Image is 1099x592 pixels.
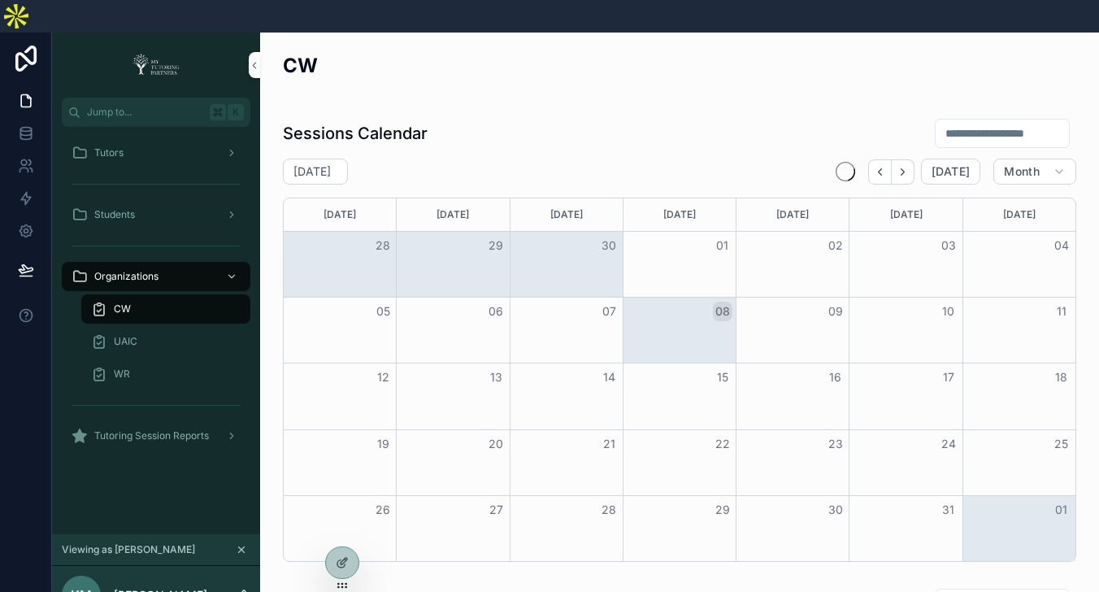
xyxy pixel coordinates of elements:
button: 14 [599,368,619,387]
h2: CW [283,52,318,79]
div: [DATE] [513,198,620,231]
span: WR [114,368,130,381]
span: Month [1004,164,1040,179]
span: Tutors [94,146,124,159]
button: 01 [713,236,732,255]
a: WR [81,359,250,389]
div: Month View [283,198,1076,562]
button: 11 [1052,302,1071,321]
span: K [229,106,242,119]
div: [DATE] [399,198,506,231]
button: 05 [373,302,393,321]
button: 22 [713,434,732,454]
button: 27 [486,500,506,520]
a: UAIC [81,327,250,356]
button: 03 [939,236,958,255]
button: 18 [1052,368,1071,387]
button: 16 [826,368,845,387]
button: 26 [373,500,393,520]
button: 10 [939,302,958,321]
div: [DATE] [286,198,393,231]
div: scrollable content [52,127,260,472]
button: 29 [486,236,506,255]
img: App logo [128,52,185,78]
button: 28 [599,500,619,520]
span: Students [94,208,135,221]
div: [DATE] [966,198,1073,231]
button: 21 [599,434,619,454]
span: Jump to... [87,106,203,119]
a: Tutors [62,138,250,168]
div: [DATE] [626,198,733,231]
h1: Sessions Calendar [283,122,428,145]
button: 25 [1052,434,1071,454]
button: 30 [599,236,619,255]
button: 30 [826,500,845,520]
button: 01 [1052,500,1071,520]
button: 12 [373,368,393,387]
button: 02 [826,236,845,255]
button: 31 [939,500,958,520]
button: Month [993,159,1076,185]
button: 19 [373,434,393,454]
span: Tutoring Session Reports [94,429,209,442]
span: Organizations [94,270,159,283]
button: 04 [1052,236,1071,255]
a: CW [81,294,250,324]
button: 08 [713,302,732,321]
div: [DATE] [852,198,959,231]
button: 24 [939,434,958,454]
button: [DATE] [921,159,980,185]
a: Tutoring Session Reports [62,421,250,451]
a: Organizations [62,262,250,291]
button: 17 [939,368,958,387]
button: 20 [486,434,506,454]
button: 09 [826,302,845,321]
div: [DATE] [739,198,846,231]
button: 07 [599,302,619,321]
h2: [DATE] [293,163,331,180]
button: 23 [826,434,845,454]
span: CW [114,303,131,316]
span: Viewing as [PERSON_NAME] [62,543,195,556]
button: 13 [486,368,506,387]
span: [DATE] [932,164,970,179]
button: 28 [373,236,393,255]
button: 29 [713,500,732,520]
button: Jump to...K [62,98,250,127]
button: Next [892,159,914,185]
span: UAIC [114,335,137,348]
a: Students [62,200,250,229]
button: 06 [486,302,506,321]
button: Back [868,159,892,185]
button: 15 [713,368,732,387]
